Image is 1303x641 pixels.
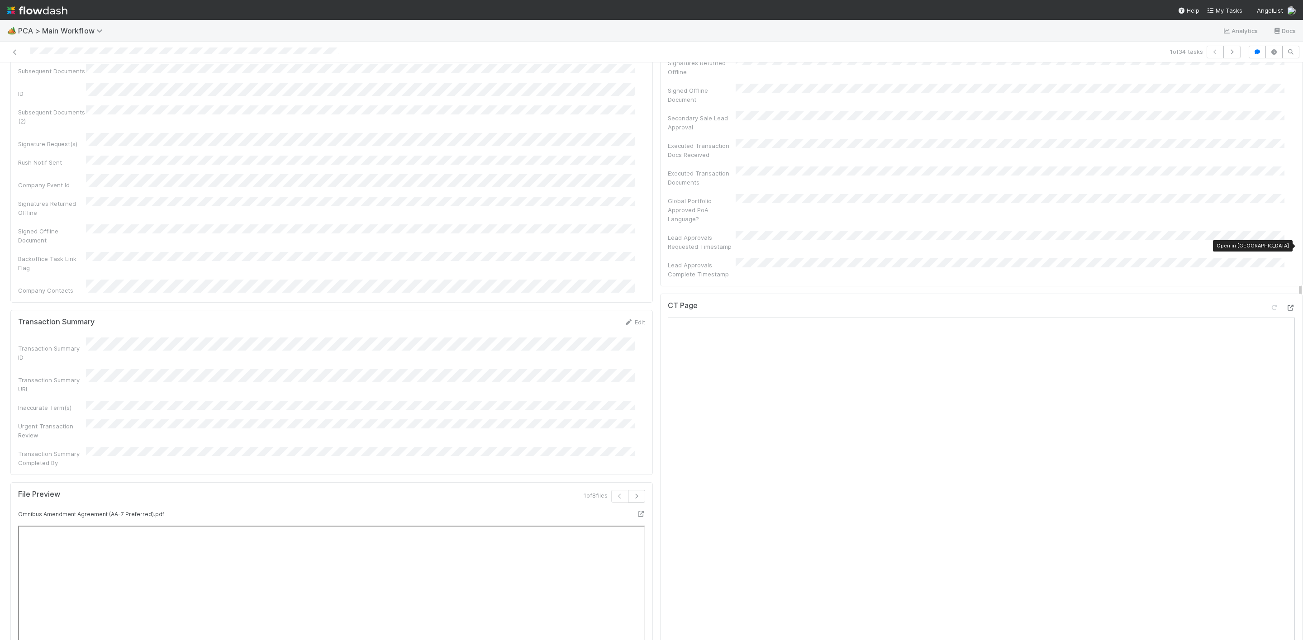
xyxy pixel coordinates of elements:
div: Subsequent Documents (2) [18,108,86,126]
div: Company Contacts [18,286,86,295]
div: Lead Approvals Complete Timestamp [668,261,736,279]
div: Transaction Summary URL [18,375,86,394]
div: Help [1178,6,1199,15]
div: Backoffice Task Link Flag [18,254,86,272]
div: Rush Notif Sent [18,158,86,167]
span: PCA > Main Workflow [18,26,107,35]
h5: File Preview [18,490,60,499]
div: ID [18,89,86,98]
small: Omnibus Amendment Agreement (AA-7 Preferred).pdf [18,511,164,518]
span: AngelList [1257,7,1283,14]
span: 1 of 34 tasks [1170,47,1203,56]
a: Docs [1273,25,1296,36]
span: My Tasks [1207,7,1242,14]
span: 🏕️ [7,27,16,34]
span: 1 of 8 files [584,491,608,500]
div: Inaccurate Term(s) [18,403,86,412]
div: Secondary Sale Lead Approval [668,114,736,132]
h5: CT Page [668,301,698,310]
div: Global Portfolio Approved PoA Language? [668,196,736,223]
div: Lead Approvals Requested Timestamp [668,233,736,251]
div: Transaction Summary ID [18,344,86,362]
div: Signed Offline Document [668,86,736,104]
h5: Transaction Summary [18,318,95,327]
div: Transaction Summary Completed By [18,449,86,467]
div: Signatures Returned Offline [668,58,736,76]
a: Analytics [1222,25,1258,36]
img: logo-inverted-e16ddd16eac7371096b0.svg [7,3,67,18]
a: My Tasks [1207,6,1242,15]
img: avatar_d7f67417-030a-43ce-a3ce-a315a3ccfd08.png [1287,6,1296,15]
a: Edit [624,318,645,326]
div: Signature Request(s) [18,139,86,148]
div: Signatures Returned Offline [18,199,86,217]
div: Executed Transaction Documents [668,169,736,187]
div: Signed Offline Document [18,227,86,245]
div: Urgent Transaction Review [18,422,86,440]
div: Subsequent Documents [18,66,86,76]
div: Executed Transaction Docs Received [668,141,736,159]
div: Company Event Id [18,180,86,190]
